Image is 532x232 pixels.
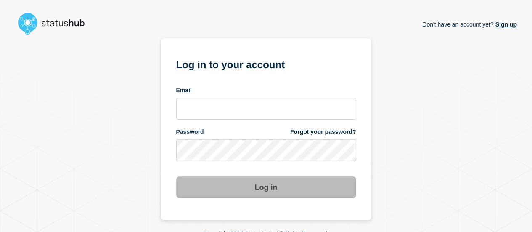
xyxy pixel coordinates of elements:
a: Sign up [494,21,517,28]
p: Don't have an account yet? [422,14,517,35]
input: password input [176,139,356,161]
span: Email [176,86,192,94]
button: Log in [176,176,356,198]
h1: Log in to your account [176,56,356,72]
span: Password [176,128,204,136]
img: StatusHub logo [15,10,95,37]
input: email input [176,98,356,120]
a: Forgot your password? [290,128,356,136]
